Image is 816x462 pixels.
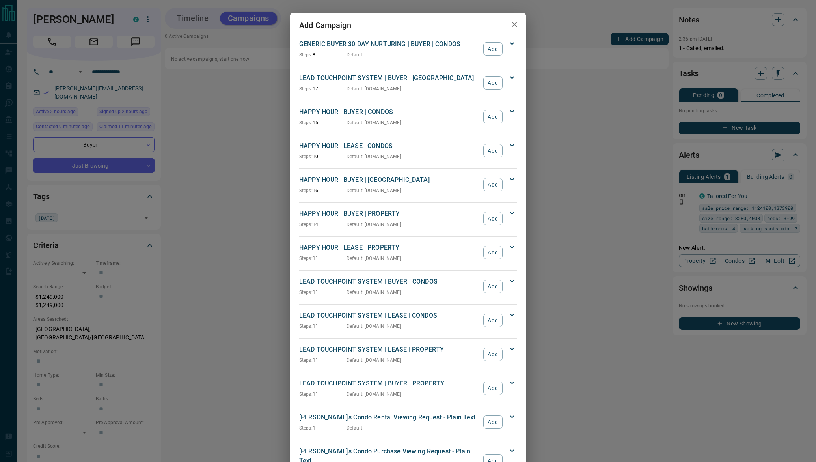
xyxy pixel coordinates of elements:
p: Default : [DOMAIN_NAME] [347,187,401,194]
p: Default : [DOMAIN_NAME] [347,153,401,160]
span: Steps: [299,256,313,261]
button: Add [483,178,503,191]
span: Steps: [299,425,313,431]
p: HAPPY HOUR | BUYER | [GEOGRAPHIC_DATA] [299,175,479,185]
div: LEAD TOUCHPOINT SYSTEM | LEASE | CONDOSSteps:11Default: [DOMAIN_NAME]Add [299,309,517,331]
p: Default [347,51,362,58]
div: HAPPY HOUR | LEASE | PROPERTYSteps:11Default: [DOMAIN_NAME]Add [299,241,517,264]
p: 17 [299,85,347,92]
button: Add [483,348,503,361]
button: Add [483,144,503,157]
span: Steps: [299,154,313,159]
span: Steps: [299,357,313,363]
span: Steps: [299,324,313,329]
p: 14 [299,221,347,228]
div: HAPPY HOUR | BUYER | PROPERTYSteps:14Default: [DOMAIN_NAME]Add [299,208,517,230]
span: Steps: [299,120,313,125]
p: HAPPY HOUR | BUYER | PROPERTY [299,209,479,219]
div: LEAD TOUCHPOINT SYSTEM | BUYER | [GEOGRAPHIC_DATA]Steps:17Default: [DOMAIN_NAME]Add [299,72,517,94]
h2: Add Campaign [290,13,361,38]
p: 11 [299,289,347,296]
p: HAPPY HOUR | LEASE | CONDOS [299,141,479,151]
div: LEAD TOUCHPOINT SYSTEM | LEASE | PROPERTYSteps:11Default: [DOMAIN_NAME]Add [299,343,517,365]
button: Add [483,212,503,225]
p: 11 [299,357,347,364]
button: Add [483,110,503,123]
button: Add [483,246,503,259]
p: Default : [DOMAIN_NAME] [347,119,401,126]
div: GENERIC BUYER 30 DAY NURTURING | BUYER | CONDOSSteps:8DefaultAdd [299,38,517,60]
p: HAPPY HOUR | BUYER | CONDOS [299,107,479,117]
div: LEAD TOUCHPOINT SYSTEM | BUYER | PROPERTYSteps:11Default: [DOMAIN_NAME]Add [299,377,517,399]
div: HAPPY HOUR | BUYER | [GEOGRAPHIC_DATA]Steps:16Default: [DOMAIN_NAME]Add [299,174,517,196]
p: 11 [299,255,347,262]
p: Default : [DOMAIN_NAME] [347,255,401,262]
button: Add [483,280,503,293]
p: GENERIC BUYER 30 DAY NURTURING | BUYER | CONDOS [299,39,479,49]
p: 10 [299,153,347,160]
p: 1 [299,425,347,432]
p: 11 [299,391,347,398]
p: Default : [DOMAIN_NAME] [347,85,401,92]
div: HAPPY HOUR | LEASE | CONDOSSteps:10Default: [DOMAIN_NAME]Add [299,140,517,162]
p: 8 [299,51,347,58]
p: Default : [DOMAIN_NAME] [347,221,401,228]
p: 15 [299,119,347,126]
button: Add [483,42,503,56]
p: LEAD TOUCHPOINT SYSTEM | BUYER | CONDOS [299,277,479,286]
p: HAPPY HOUR | LEASE | PROPERTY [299,243,479,253]
button: Add [483,415,503,429]
div: LEAD TOUCHPOINT SYSTEM | BUYER | CONDOSSteps:11Default: [DOMAIN_NAME]Add [299,275,517,297]
button: Add [483,314,503,327]
div: HAPPY HOUR | BUYER | CONDOSSteps:15Default: [DOMAIN_NAME]Add [299,106,517,128]
span: Steps: [299,188,313,193]
div: [PERSON_NAME]'s Condo Rental Viewing Request - Plain TextSteps:1DefaultAdd [299,411,517,433]
p: [PERSON_NAME]'s Condo Rental Viewing Request - Plain Text [299,413,479,422]
p: LEAD TOUCHPOINT SYSTEM | LEASE | CONDOS [299,311,479,320]
p: LEAD TOUCHPOINT SYSTEM | BUYER | PROPERTY [299,379,479,388]
span: Steps: [299,290,313,295]
span: Steps: [299,52,313,58]
p: Default : [DOMAIN_NAME] [347,289,401,296]
p: Default : [DOMAIN_NAME] [347,323,401,330]
p: 11 [299,323,347,330]
p: LEAD TOUCHPOINT SYSTEM | LEASE | PROPERTY [299,345,479,354]
p: Default [347,425,362,432]
span: Steps: [299,86,313,92]
span: Steps: [299,391,313,397]
p: LEAD TOUCHPOINT SYSTEM | BUYER | [GEOGRAPHIC_DATA] [299,73,479,83]
button: Add [483,382,503,395]
p: 16 [299,187,347,194]
p: Default : [DOMAIN_NAME] [347,357,401,364]
p: Default : [DOMAIN_NAME] [347,391,401,398]
span: Steps: [299,222,313,227]
button: Add [483,76,503,90]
